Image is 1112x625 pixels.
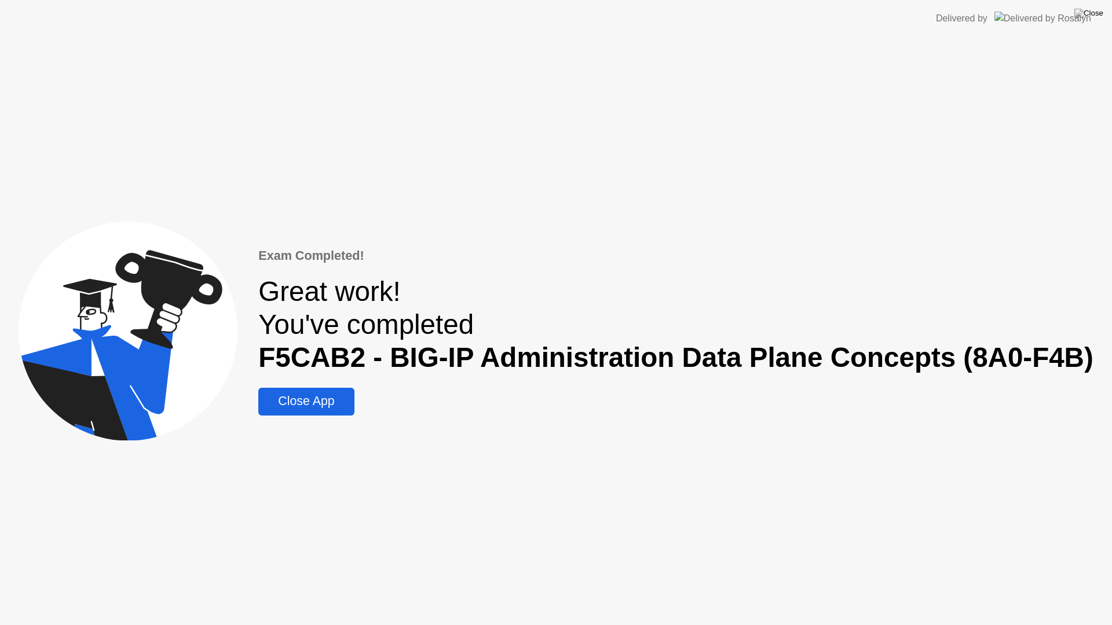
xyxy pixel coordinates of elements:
button: Close App [258,388,354,416]
div: Exam Completed! [258,247,1093,265]
div: Close App [262,394,350,409]
b: F5CAB2 - BIG-IP Administration Data Plane Concepts (8A0-F4B) [258,342,1093,373]
img: Close [1074,9,1103,18]
div: Great work! You've completed [258,275,1093,374]
img: Delivered by Rosalyn [994,12,1091,25]
div: Delivered by [936,12,987,25]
